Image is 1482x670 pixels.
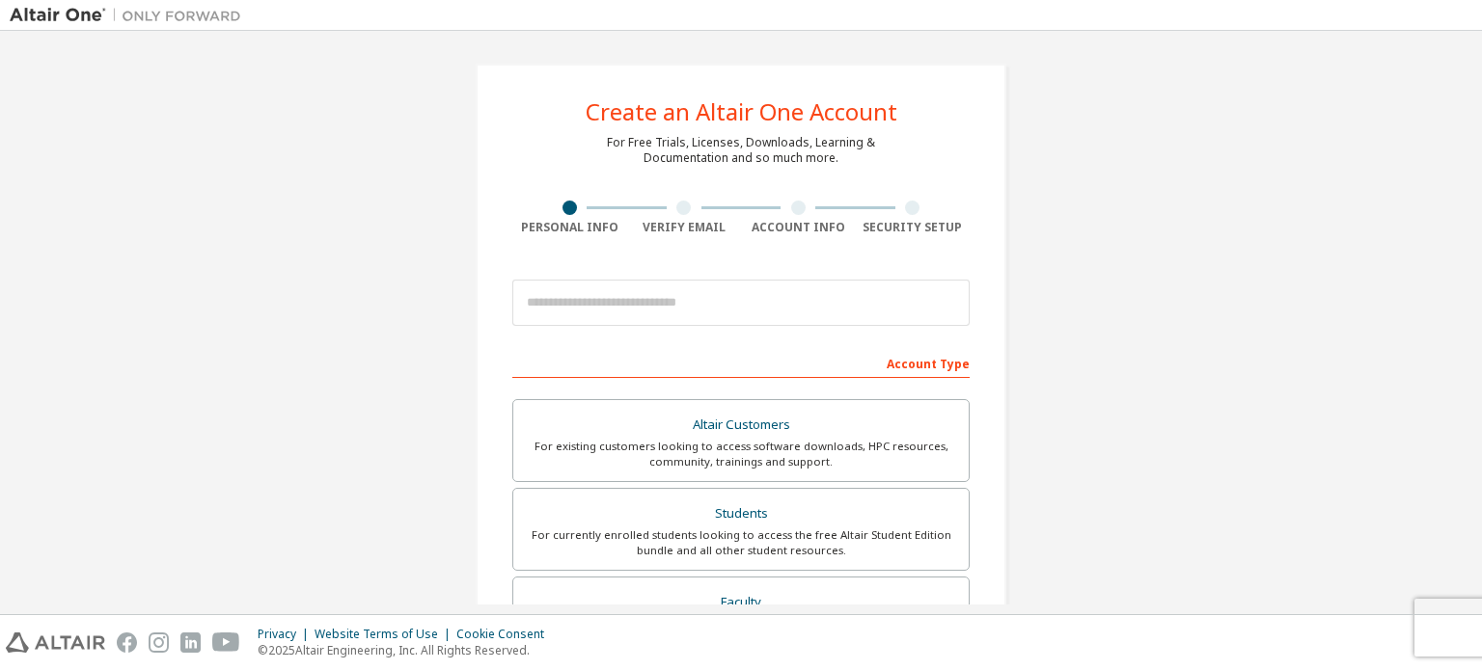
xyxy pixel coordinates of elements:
[525,589,957,616] div: Faculty
[607,135,875,166] div: For Free Trials, Licenses, Downloads, Learning & Documentation and so much more.
[741,220,856,235] div: Account Info
[525,500,957,527] div: Students
[586,100,897,123] div: Create an Altair One Account
[6,632,105,653] img: altair_logo.svg
[315,627,456,642] div: Website Terms of Use
[258,642,556,658] p: © 2025 Altair Engineering, Inc. All Rights Reserved.
[212,632,240,653] img: youtube.svg
[856,220,971,235] div: Security Setup
[117,632,137,653] img: facebook.svg
[456,627,556,642] div: Cookie Consent
[627,220,742,235] div: Verify Email
[512,220,627,235] div: Personal Info
[180,632,201,653] img: linkedin.svg
[525,527,957,558] div: For currently enrolled students looking to access the free Altair Student Edition bundle and all ...
[512,347,970,378] div: Account Type
[10,6,251,25] img: Altair One
[258,627,315,642] div: Privacy
[525,412,957,439] div: Altair Customers
[525,439,957,469] div: For existing customers looking to access software downloads, HPC resources, community, trainings ...
[149,632,169,653] img: instagram.svg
